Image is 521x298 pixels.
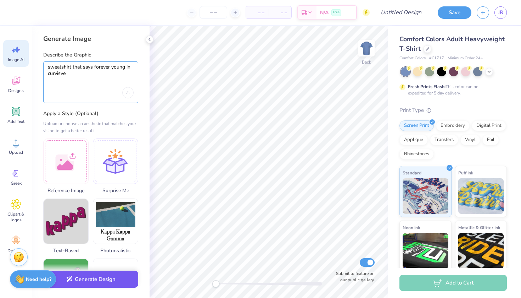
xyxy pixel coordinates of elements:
img: Photorealistic [93,199,138,244]
div: Generate Image [43,34,138,43]
div: Transfers [430,135,458,145]
span: Upload [9,150,23,155]
span: Standard [403,169,421,177]
img: Neon Ink [403,233,448,269]
span: Reference Image [43,187,89,194]
div: Upload or choose an aesthetic that matches your vision to get a better result [43,120,138,134]
span: Puff Ink [458,169,473,177]
span: Clipart & logos [4,211,28,223]
span: Surprise Me [93,187,138,194]
div: Vinyl [460,135,480,145]
label: Apply a Style (Optional) [43,110,138,117]
span: Image AI [8,57,24,63]
div: Applique [399,135,428,145]
span: Photorealistic [93,247,138,254]
a: JR [494,6,507,19]
div: Embroidery [436,120,470,131]
span: Metallic & Glitter Ink [458,224,500,231]
div: Rhinestones [399,149,434,159]
span: JR [498,9,503,17]
span: – – [250,9,264,16]
div: Upload image [122,87,134,98]
div: Back [362,59,371,65]
span: Add Text [7,119,24,124]
input: – – [200,6,227,19]
span: Comfort Colors Adult Heavyweight T-Shirt [399,35,505,53]
span: Comfort Colors [399,55,426,61]
div: Print Type [399,106,507,114]
img: Back [359,41,374,55]
img: Puff Ink [458,178,504,214]
img: Standard [403,178,448,214]
span: – – [273,9,287,16]
input: Untitled Design [375,5,427,20]
label: Describe the Graphic [43,52,138,59]
img: Metallic & Glitter Ink [458,233,504,269]
button: Generate Design [43,271,138,288]
strong: Need help? [26,276,51,283]
strong: Fresh Prints Flash: [408,84,446,90]
div: Digital Print [472,120,506,131]
span: # C1717 [429,55,444,61]
span: Greek [11,180,22,186]
span: Designs [8,88,24,93]
div: This color can be expedited for 5 day delivery. [408,83,495,96]
span: Neon Ink [403,224,420,231]
label: Submit to feature on our public gallery. [332,270,375,283]
span: N/A [320,9,329,16]
span: Minimum Order: 24 + [448,55,483,61]
span: Decorate [7,248,24,254]
div: Screen Print [399,120,434,131]
button: Save [438,6,471,19]
div: Foil [482,135,499,145]
div: Accessibility label [212,280,219,287]
img: Text-Based [44,199,88,244]
span: Free [333,10,340,15]
textarea: sweatshirt that says forever young in curvisve [48,64,134,82]
span: Text-Based [43,247,89,254]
